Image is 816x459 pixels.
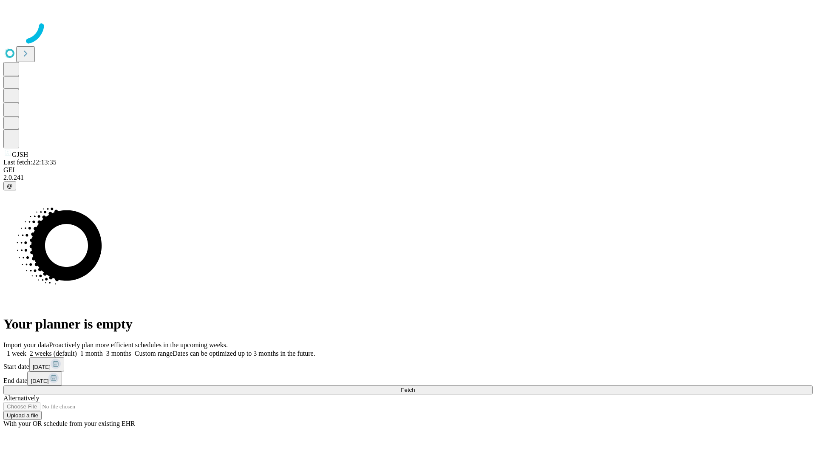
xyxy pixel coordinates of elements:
[27,371,62,385] button: [DATE]
[106,350,131,357] span: 3 months
[3,181,16,190] button: @
[3,357,813,371] div: Start date
[12,151,28,158] span: GJSH
[3,371,813,385] div: End date
[3,385,813,394] button: Fetch
[80,350,103,357] span: 1 month
[3,166,813,174] div: GEI
[135,350,173,357] span: Custom range
[3,341,49,348] span: Import your data
[173,350,315,357] span: Dates can be optimized up to 3 months in the future.
[7,350,26,357] span: 1 week
[401,387,415,393] span: Fetch
[29,357,64,371] button: [DATE]
[31,378,48,384] span: [DATE]
[3,316,813,332] h1: Your planner is empty
[7,183,13,189] span: @
[30,350,77,357] span: 2 weeks (default)
[3,174,813,181] div: 2.0.241
[3,411,42,420] button: Upload a file
[33,364,51,370] span: [DATE]
[3,159,57,166] span: Last fetch: 22:13:35
[3,420,135,427] span: With your OR schedule from your existing EHR
[3,394,39,402] span: Alternatively
[49,341,228,348] span: Proactively plan more efficient schedules in the upcoming weeks.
